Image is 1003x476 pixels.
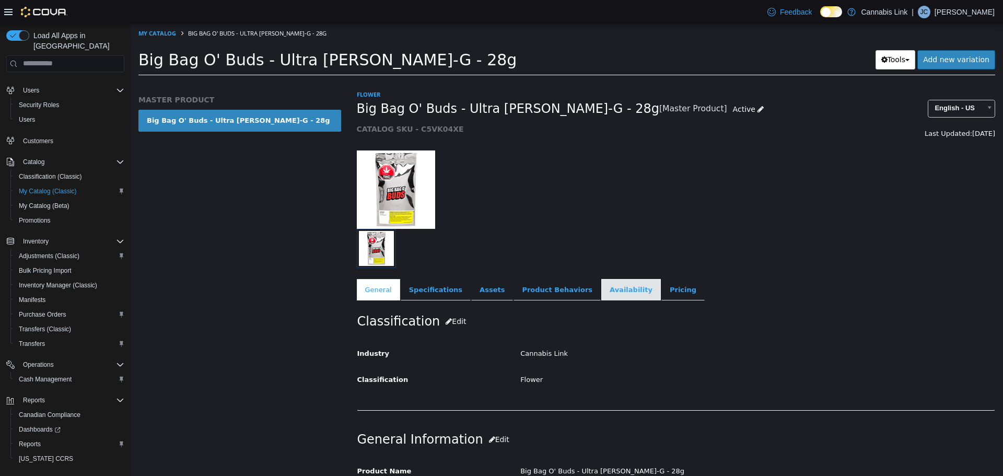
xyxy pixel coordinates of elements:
[19,394,124,407] span: Reports
[920,6,928,18] span: JC
[15,185,81,198] a: My Catalog (Classic)
[529,81,597,89] small: [Master Product]
[15,452,124,465] span: Washington CCRS
[2,234,129,249] button: Inventory
[353,406,384,425] button: Edit
[935,6,995,18] p: [PERSON_NAME]
[19,135,57,147] a: Customers
[19,202,69,210] span: My Catalog (Beta)
[10,422,129,437] a: Dashboards
[19,235,53,248] button: Inventory
[19,172,82,181] span: Classification (Classic)
[19,340,45,348] span: Transfers
[226,77,529,93] span: Big Bag O' Buds - Ultra [PERSON_NAME]-G - 28g
[797,76,865,94] a: English - US
[227,326,259,333] span: Industry
[19,411,80,419] span: Canadian Compliance
[794,106,842,113] span: Last Updated:
[15,423,65,436] a: Dashboards
[15,200,124,212] span: My Catalog (Beta)
[19,281,97,289] span: Inventory Manager (Classic)
[382,321,872,339] div: Cannabis Link
[19,187,77,195] span: My Catalog (Classic)
[10,307,129,322] button: Purchase Orders
[19,115,35,124] span: Users
[19,296,45,304] span: Manifests
[15,99,63,111] a: Security Roles
[19,84,124,97] span: Users
[19,325,71,333] span: Transfers (Classic)
[763,2,816,22] a: Feedback
[780,7,812,17] span: Feedback
[227,352,278,359] span: Classification
[820,17,821,18] span: Dark Mode
[227,406,865,425] h2: General Information
[19,252,79,260] span: Adjustments (Classic)
[10,437,129,451] button: Reports
[226,126,305,205] img: 150
[15,214,124,227] span: Promotions
[309,288,341,307] button: Edit
[8,86,211,108] a: Big Bag O' Buds - Ultra [PERSON_NAME]-G - 28g
[745,26,785,45] button: Tools
[226,66,250,74] a: Flower
[820,6,842,17] input: Dark Mode
[341,255,382,277] a: Assets
[21,7,67,17] img: Cova
[15,338,49,350] a: Transfers
[23,158,44,166] span: Catalog
[15,113,39,126] a: Users
[23,137,53,145] span: Customers
[10,372,129,387] button: Cash Management
[29,30,124,51] span: Load All Apps in [GEOGRAPHIC_DATA]
[15,200,74,212] a: My Catalog (Beta)
[8,5,45,13] a: My Catalog
[226,255,270,277] a: General
[19,101,59,109] span: Security Roles
[15,452,77,465] a: [US_STATE] CCRS
[227,443,281,451] span: Product Name
[15,113,124,126] span: Users
[10,213,129,228] button: Promotions
[19,266,72,275] span: Bulk Pricing Import
[23,396,45,404] span: Reports
[10,336,129,351] button: Transfers
[15,308,71,321] a: Purchase Orders
[227,288,865,307] h2: Classification
[10,199,129,213] button: My Catalog (Beta)
[10,112,129,127] button: Users
[2,393,129,408] button: Reports
[15,323,124,335] span: Transfers (Classic)
[2,133,129,148] button: Customers
[2,155,129,169] button: Catalog
[602,81,625,89] span: Active
[23,361,54,369] span: Operations
[19,156,49,168] button: Catalog
[15,323,75,335] a: Transfers (Classic)
[19,216,51,225] span: Promotions
[787,26,865,45] a: Add new variation
[597,76,639,95] a: Active
[19,358,124,371] span: Operations
[10,408,129,422] button: Canadian Compliance
[10,249,129,263] button: Adjustments (Classic)
[842,106,865,113] span: [DATE]
[270,255,340,277] a: Specifications
[15,264,124,277] span: Bulk Pricing Import
[2,357,129,372] button: Operations
[15,438,124,450] span: Reports
[15,294,50,306] a: Manifests
[531,255,574,277] a: Pricing
[19,375,72,384] span: Cash Management
[15,250,124,262] span: Adjustments (Classic)
[382,438,872,457] div: Big Bag O' Buds - Ultra [PERSON_NAME]-G - 28g
[19,425,61,434] span: Dashboards
[19,440,41,448] span: Reports
[15,170,86,183] a: Classification (Classic)
[19,235,124,248] span: Inventory
[918,6,930,18] div: Jenna Coles
[10,263,129,278] button: Bulk Pricing Import
[19,358,58,371] button: Operations
[19,394,49,407] button: Reports
[15,170,124,183] span: Classification (Classic)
